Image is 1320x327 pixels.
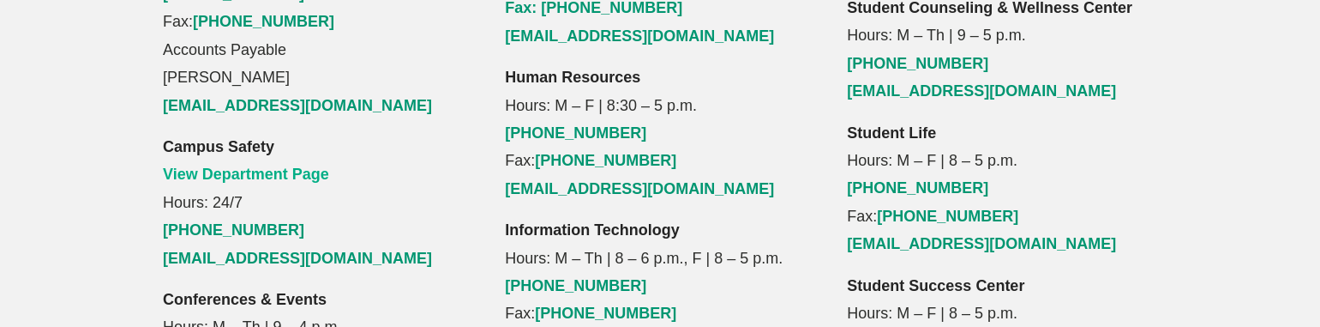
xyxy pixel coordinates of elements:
[505,277,646,294] a: [PHONE_NUMBER]
[847,82,1116,100] a: [EMAIL_ADDRESS][DOMAIN_NAME]
[163,221,304,239] a: [PHONE_NUMBER]
[505,69,640,86] strong: Human Resources
[163,250,432,267] a: [EMAIL_ADDRESS][DOMAIN_NAME]
[847,55,988,72] a: [PHONE_NUMBER]
[847,235,1116,252] a: [EMAIL_ADDRESS][DOMAIN_NAME]
[535,305,676,322] a: [PHONE_NUMBER]
[163,97,432,114] a: [EMAIL_ADDRESS][DOMAIN_NAME]
[505,64,815,203] p: Hours: M – F | 8:30 – 5 p.m. Fax:
[505,124,646,142] a: [PHONE_NUMBER]
[163,133,473,272] p: Hours: 24/7
[505,180,774,197] a: [EMAIL_ADDRESS][DOMAIN_NAME]
[535,152,676,169] a: [PHONE_NUMBER]
[193,13,334,30] a: [PHONE_NUMBER]
[847,119,1157,258] p: Hours: M – F | 8 – 5 p.m. Fax:
[163,138,274,155] strong: Campus Safety
[847,179,988,197] a: [PHONE_NUMBER]
[847,124,936,142] strong: Student Life
[505,27,774,45] a: [EMAIL_ADDRESS][DOMAIN_NAME]
[163,291,327,308] strong: Conferences & Events
[505,221,680,239] strong: Information Technology
[847,277,1024,294] strong: Student Success Center
[163,166,329,183] a: View Department Page
[877,208,1018,225] a: [PHONE_NUMBER]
